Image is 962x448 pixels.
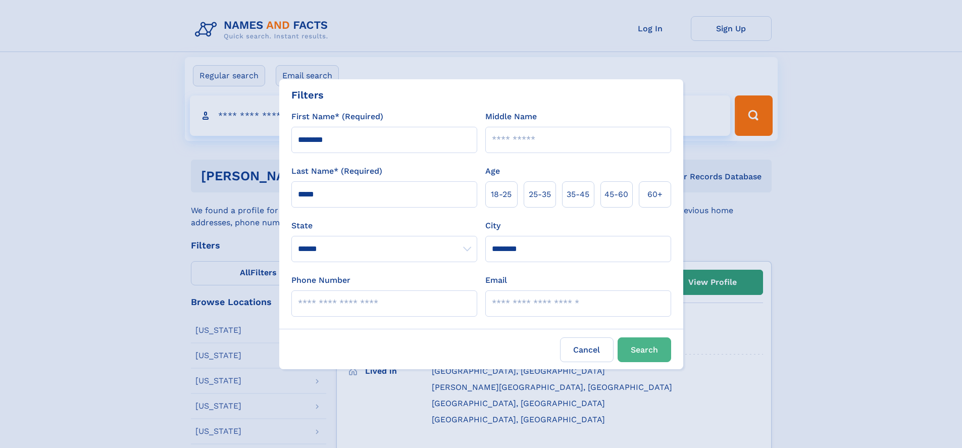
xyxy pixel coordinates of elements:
label: First Name* (Required) [291,111,383,123]
label: Cancel [560,337,614,362]
label: Email [485,274,507,286]
span: 60+ [647,188,663,201]
span: 45‑60 [604,188,628,201]
button: Search [618,337,671,362]
label: State [291,220,477,232]
span: 25‑35 [529,188,551,201]
label: Last Name* (Required) [291,165,382,177]
span: 35‑45 [567,188,589,201]
label: Age [485,165,500,177]
div: Filters [291,87,324,103]
label: Middle Name [485,111,537,123]
span: 18‑25 [491,188,512,201]
label: Phone Number [291,274,350,286]
label: City [485,220,500,232]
